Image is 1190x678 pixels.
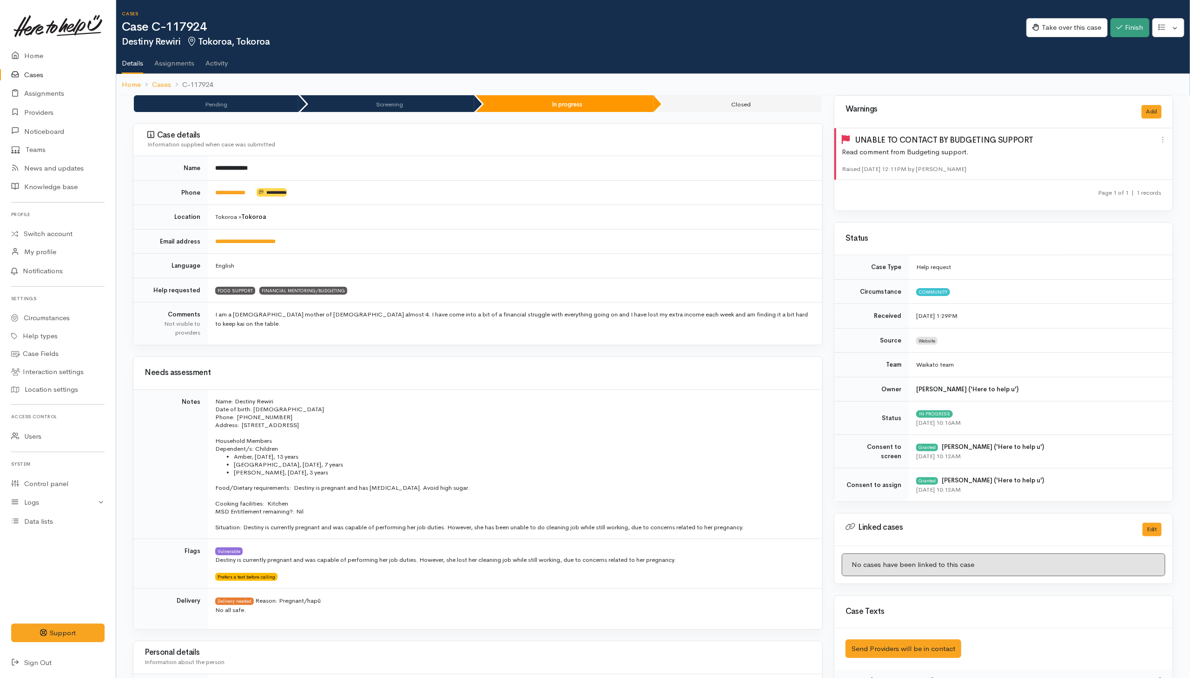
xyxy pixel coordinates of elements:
[916,385,1018,393] b: [PERSON_NAME] ('Here to help u')
[834,328,909,353] td: Source
[133,156,208,180] td: Name
[208,254,822,278] td: English
[834,435,909,468] td: Consent to screen
[11,292,105,305] h6: Settings
[171,79,213,90] li: C-117924
[152,79,171,90] a: Cases
[842,147,1167,158] p: Read comment from Budgeting support.
[1026,18,1108,37] button: Take over this case
[846,105,1130,114] h3: Warnings
[259,287,347,294] span: FINANCIAL MENTORING/BUDGETING
[916,418,1162,428] div: [DATE] 10:16AM
[1111,18,1150,37] button: Finish
[846,639,961,658] button: Send Providers will be in contact
[133,205,208,230] td: Location
[215,606,811,615] p: No all safe.
[834,304,909,329] td: Received
[241,213,266,221] b: Tokoroa
[215,484,811,492] p: Food/Dietary requirements: Destiny is pregnant and has [MEDICAL_DATA]. Avoid high sugar.
[215,421,811,429] p: Address: [STREET_ADDRESS]
[942,476,1045,484] b: [PERSON_NAME] ('Here to help u')
[909,255,1173,279] td: Help request
[205,47,228,73] a: Activity
[842,165,1167,174] div: Raised [DATE] 12:11PM by [PERSON_NAME]
[116,74,1190,96] nav: breadcrumb
[133,589,208,630] td: Delivery
[1142,105,1162,118] button: Add
[11,208,105,221] h6: Profile
[145,658,225,666] span: Information about the person
[133,303,208,345] td: Comments
[147,131,811,140] h3: Case details
[122,11,1026,16] h6: Cases
[215,287,255,294] span: FOOD SUPPORT
[122,37,1026,47] h2: Destiny Rewiri
[255,597,321,605] span: Reason: Pregnant/hapū
[655,95,822,112] li: Closed
[145,319,200,337] div: Not visible to providers
[215,523,811,531] p: Situation: Destiny is currently pregnant and was capable of performing her job duties. However, s...
[147,140,811,149] div: Information supplied when case was submitted
[215,573,278,580] span: Prefers a text before calling
[476,95,654,112] li: In progress
[145,648,811,657] h3: Personal details
[122,20,1026,34] h1: Case C-117924
[215,555,811,565] p: Destiny is currently pregnant and was capable of performing her job duties. However, she lost her...
[834,377,909,402] td: Owner
[834,468,909,502] td: Consent to assign
[234,453,811,461] li: Amber, [DATE], 13 years
[834,402,909,435] td: Status
[846,523,1131,532] h3: Linked cases
[846,234,1162,243] h3: Status
[916,288,950,296] span: Community
[846,607,1162,616] h3: Case Texts
[916,410,953,418] span: In progress
[842,553,1165,576] div: No cases have been linked to this case
[186,36,270,47] span: Tokoroa, Tokoroa
[916,361,954,369] span: Waikato team
[122,47,143,74] a: Details
[916,477,938,485] div: Granted
[942,443,1045,451] b: [PERSON_NAME] ('Here to help u')
[234,461,811,468] li: [GEOGRAPHIC_DATA], [DATE], 7 years
[215,598,254,605] span: Delivery needed
[133,389,208,539] td: Notes
[1098,189,1162,197] small: Page 1 of 1 1 records
[916,444,938,451] div: Granted
[916,337,938,344] span: Website
[145,369,811,377] h3: Needs assessment
[834,255,909,279] td: Case Type
[133,539,208,589] td: Flags
[134,95,298,112] li: Pending
[11,624,105,643] button: Support
[154,47,194,73] a: Assignments
[916,485,1162,494] div: [DATE] 10:12AM
[916,312,958,320] time: [DATE] 1:29PM
[916,452,1162,461] div: [DATE] 10:12AM
[215,547,243,555] span: Vulnerable
[215,213,266,221] span: Tokoroa »
[834,279,909,304] td: Circumstance
[133,229,208,254] td: Email address
[856,136,1159,145] h3: UNABLE TO CONTACT BY BUDGETING SUPPORT
[1131,189,1134,197] span: |
[133,254,208,278] td: Language
[234,468,811,476] li: [PERSON_NAME], [DATE], 3 years
[215,397,811,421] p: Name: Destiny Rewiri Date of birth: [DEMOGRAPHIC_DATA] Phone: [PHONE_NUMBER]
[11,458,105,470] h6: System
[133,180,208,205] td: Phone
[300,95,474,112] li: Screening
[215,500,811,515] p: Cooking facilities: Kitchen MSD Entitlement remaining?: Nil
[133,278,208,303] td: Help requested
[1143,523,1162,536] button: Edit
[215,437,811,453] p: Household Members Dependent/s: Children
[122,79,141,90] a: Home
[834,353,909,377] td: Team
[208,303,822,345] td: I am a [DEMOGRAPHIC_DATA] mother of [DEMOGRAPHIC_DATA] almost 4. I have come into a bit of a fina...
[11,410,105,423] h6: Access control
